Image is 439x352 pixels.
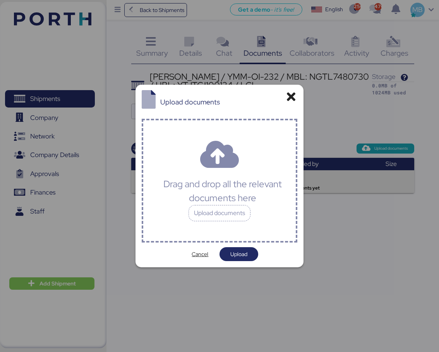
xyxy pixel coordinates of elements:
div: Upload documents [189,205,250,221]
div: Upload documents [160,99,220,106]
span: Cancel [192,249,208,259]
button: Cancel [181,247,219,261]
div: Drag and drop all the relevant documents here [154,177,292,205]
button: Upload [219,247,258,261]
span: Upload [230,249,247,259]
